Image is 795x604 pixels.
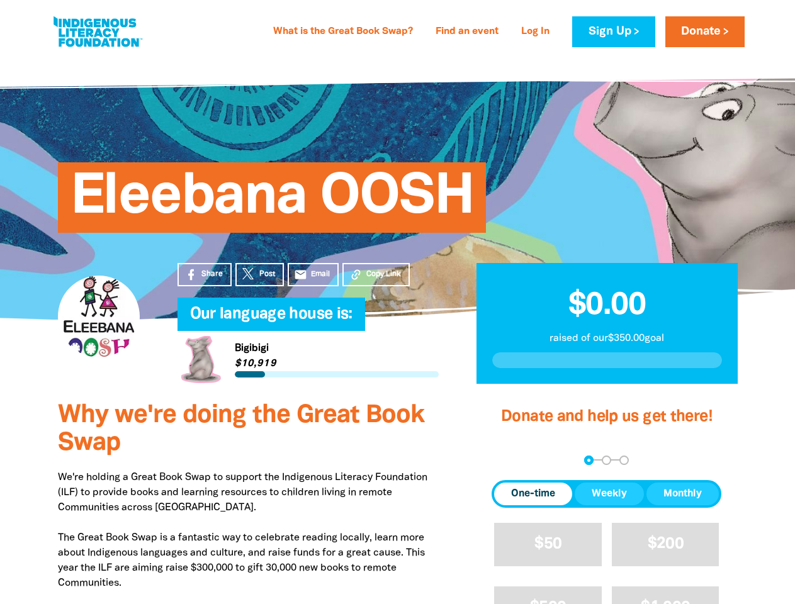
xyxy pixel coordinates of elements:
div: Donation frequency [492,480,721,508]
span: Our language house is: [190,307,352,331]
span: $200 [648,537,684,551]
button: $200 [612,523,719,566]
span: Eleebana OOSH [70,172,474,233]
button: Copy Link [342,263,410,286]
span: One-time [511,486,555,501]
span: Monthly [663,486,702,501]
button: Navigate to step 1 of 3 to enter your donation amount [584,456,594,465]
button: Weekly [575,483,644,505]
button: Monthly [646,483,719,505]
button: Navigate to step 3 of 3 to enter your payment details [619,456,629,465]
a: Log In [514,22,557,42]
span: Weekly [592,486,627,501]
a: Find an event [428,22,506,42]
span: Email [311,269,330,280]
a: Post [235,263,284,286]
span: Share [201,269,223,280]
a: emailEmail [288,263,339,286]
a: Sign Up [572,16,655,47]
p: raised of our $350.00 goal [492,331,722,346]
button: Navigate to step 2 of 3 to enter your details [602,456,611,465]
span: $0.00 [568,291,646,320]
span: Donate and help us get there! [501,410,713,424]
button: $50 [494,523,602,566]
h6: My Team [178,318,439,326]
i: email [294,268,307,281]
span: Copy Link [366,269,401,280]
a: Share [178,263,232,286]
a: Donate [665,16,745,47]
span: Post [259,269,275,280]
a: What is the Great Book Swap? [266,22,420,42]
button: One-time [494,483,572,505]
span: $50 [534,537,561,551]
span: Why we're doing the Great Book Swap [58,404,424,455]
